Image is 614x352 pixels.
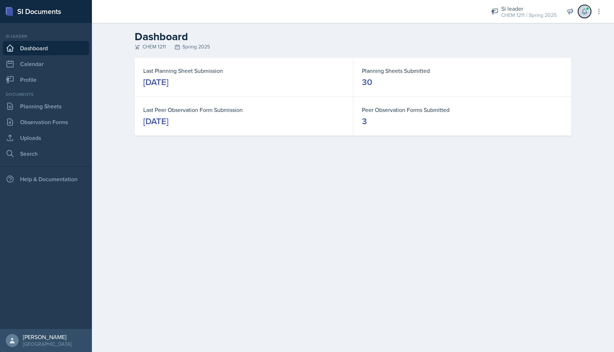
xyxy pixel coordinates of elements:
a: Planning Sheets [3,99,89,113]
div: CHEM 1211 Spring 2025 [135,43,571,51]
div: [GEOGRAPHIC_DATA] [23,341,71,348]
dt: Last Peer Observation Form Submission [143,105,344,114]
dt: Peer Observation Forms Submitted [362,105,563,114]
h2: Dashboard [135,30,571,43]
dt: Planning Sheets Submitted [362,66,563,75]
div: [DATE] [143,76,168,88]
div: Si leader [3,33,89,39]
div: Documents [3,91,89,98]
a: Calendar [3,57,89,71]
a: Uploads [3,131,89,145]
a: Observation Forms [3,115,89,129]
div: [PERSON_NAME] [23,333,71,341]
div: CHEM 1211 / Spring 2025 [501,11,557,19]
div: 3 [362,116,367,127]
dt: Last Planning Sheet Submission [143,66,344,75]
div: Si leader [501,4,557,13]
a: Search [3,146,89,161]
div: 30 [362,76,372,88]
a: Dashboard [3,41,89,55]
a: Profile [3,72,89,87]
div: [DATE] [143,116,168,127]
div: Help & Documentation [3,172,89,186]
